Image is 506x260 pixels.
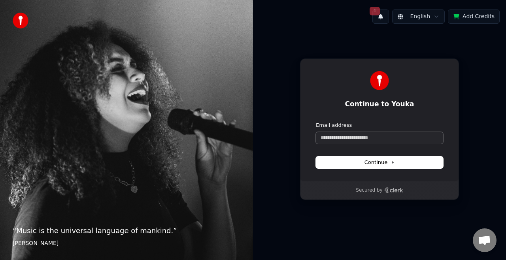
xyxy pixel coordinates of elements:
[364,159,395,166] span: Continue
[13,239,240,247] footer: [PERSON_NAME]
[372,9,389,24] button: 1
[316,156,443,168] button: Continue
[13,13,28,28] img: youka
[473,228,497,252] a: פתח צ'אט
[13,225,240,236] p: “ Music is the universal language of mankind. ”
[384,187,403,193] a: Clerk logo
[448,9,500,24] button: Add Credits
[316,100,443,109] h1: Continue to Youka
[356,187,382,194] p: Secured by
[370,71,389,90] img: Youka
[370,7,380,15] span: 1
[316,122,352,129] label: Email address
